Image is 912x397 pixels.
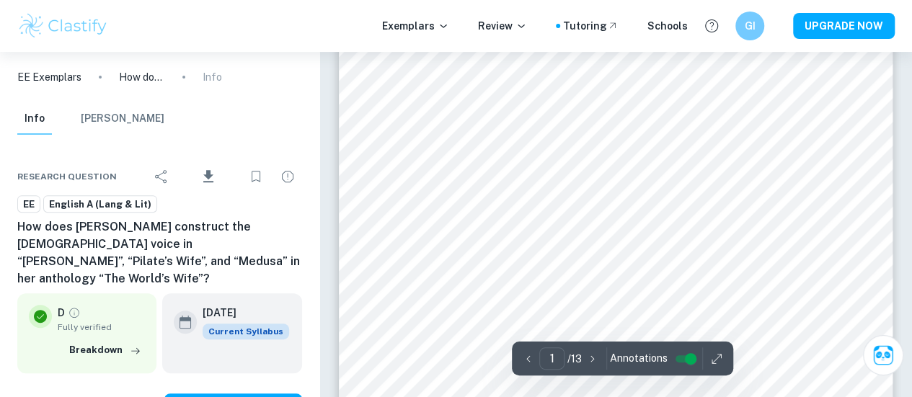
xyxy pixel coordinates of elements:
a: Tutoring [563,18,619,34]
h6: GI [742,18,758,34]
button: Breakdown [66,339,145,361]
p: Review [478,18,527,34]
div: This exemplar is based on the current syllabus. Feel free to refer to it for inspiration/ideas wh... [203,324,289,339]
p: Exemplars [382,18,449,34]
div: Share [147,162,176,191]
span: Fully verified [58,321,145,334]
button: UPGRADE NOW [793,13,895,39]
span: English A (Lang & Lit) [44,197,156,212]
button: GI [735,12,764,40]
a: EE Exemplars [17,69,81,85]
div: Report issue [273,162,302,191]
img: Clastify logo [17,12,109,40]
h6: How does [PERSON_NAME] construct the [DEMOGRAPHIC_DATA] voice in “[PERSON_NAME]”, “Pilate’s Wife”... [17,218,302,287]
a: English A (Lang & Lit) [43,195,157,213]
p: Info [203,69,222,85]
a: EE [17,195,40,213]
button: Ask Clai [863,335,903,375]
span: Current Syllabus [203,324,289,339]
span: EE [18,197,40,212]
div: Download [179,158,239,195]
button: Info [17,103,52,135]
span: Research question [17,170,117,183]
a: Schools [647,18,688,34]
h6: [DATE] [203,305,278,321]
span: Annotations [610,351,668,366]
p: / 13 [567,351,582,367]
div: Bookmark [242,162,270,191]
button: Help and Feedback [699,14,724,38]
a: Grade fully verified [68,306,81,319]
p: D [58,305,65,321]
button: [PERSON_NAME] [81,103,164,135]
p: How does [PERSON_NAME] construct the [DEMOGRAPHIC_DATA] voice in “[PERSON_NAME]”, “Pilate’s Wife”... [119,69,165,85]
